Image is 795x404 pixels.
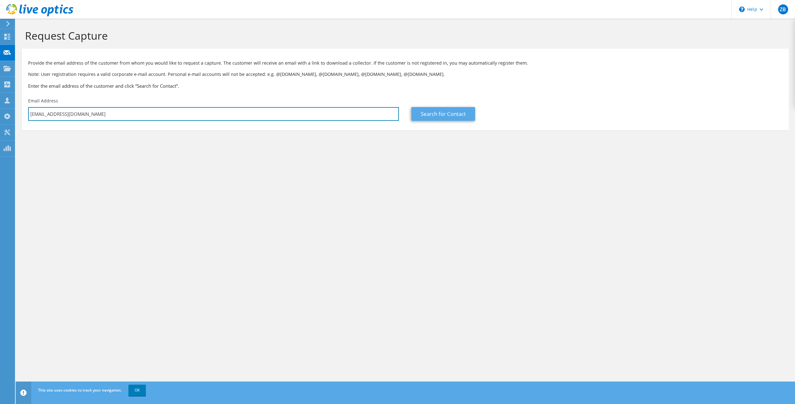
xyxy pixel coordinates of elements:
[38,387,122,393] span: This site uses cookies to track your navigation.
[128,385,146,396] a: OK
[28,82,783,89] h3: Enter the email address of the customer and click “Search for Contact”.
[778,4,788,14] span: ZB
[25,29,783,42] h1: Request Capture
[390,110,397,118] keeper-lock: Open Keeper Popup
[411,107,475,121] a: Search for Contact
[28,71,783,78] p: Note: User registration requires a valid corporate e-mail account. Personal e-mail accounts will ...
[739,7,745,12] svg: \n
[28,98,58,104] label: Email Address
[28,60,783,67] p: Provide the email address of the customer from whom you would like to request a capture. The cust...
